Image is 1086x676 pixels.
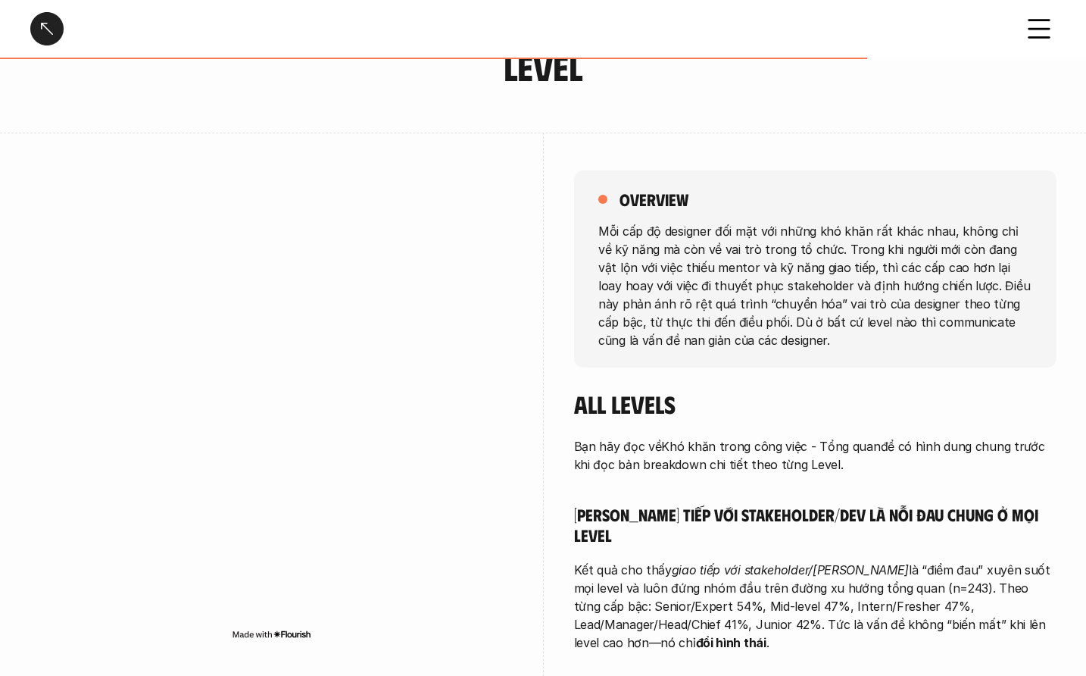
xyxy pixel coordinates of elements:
p: Kết quả cho thấy là “điểm đau” xuyên suốt mọi level và luôn đứng nhóm đầu trên đường xu hướng tổn... [574,561,1056,652]
h4: All Levels [574,390,1056,418]
p: Mỗi cấp độ designer đối mặt với những khó khăn rất khác nhau, không chỉ về kỹ năng mà còn về vai ... [598,221,1032,349]
em: giao tiếp với stakeholder/[PERSON_NAME] [672,562,909,577]
p: Bạn hãy đọc về để có hình dung chung trước khi đọc bản breakdown chi tiết theo từng Level. [574,437,1056,474]
h5: [PERSON_NAME] tiếp với stakeholder/dev là nỗi đau chung ở mọi level [574,504,1056,546]
strong: đổi hình thái [696,635,766,650]
iframe: Interactive or visual content [30,171,513,625]
img: Made with Flourish [232,628,311,640]
h5: overview [619,189,688,210]
a: Khó khăn trong công việc - Tổng quan [661,439,880,454]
